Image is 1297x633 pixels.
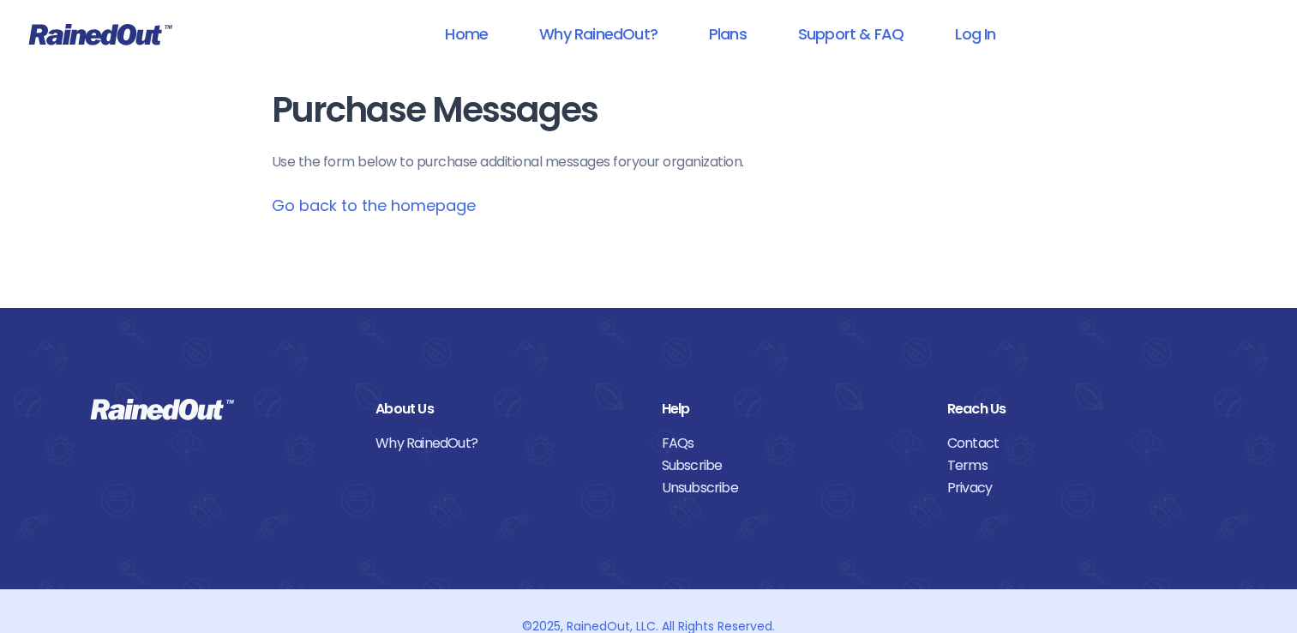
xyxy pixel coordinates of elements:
a: Why RainedOut? [517,15,680,53]
h1: Purchase Messages [272,91,1026,130]
a: Subscribe [662,455,922,477]
div: Reach Us [947,398,1207,420]
a: Home [423,15,510,53]
div: Help [662,398,922,420]
div: About Us [375,398,635,420]
a: Why RainedOut? [375,432,635,455]
a: Go back to the homepage [272,195,476,216]
a: Contact [947,432,1207,455]
a: Privacy [947,477,1207,499]
a: Log In [933,15,1018,53]
a: Plans [687,15,769,53]
a: Support & FAQ [776,15,926,53]
a: Terms [947,455,1207,477]
a: FAQs [662,432,922,455]
p: Use the form below to purchase additional messages for your organization . [272,152,1026,172]
a: Unsubscribe [662,477,922,499]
